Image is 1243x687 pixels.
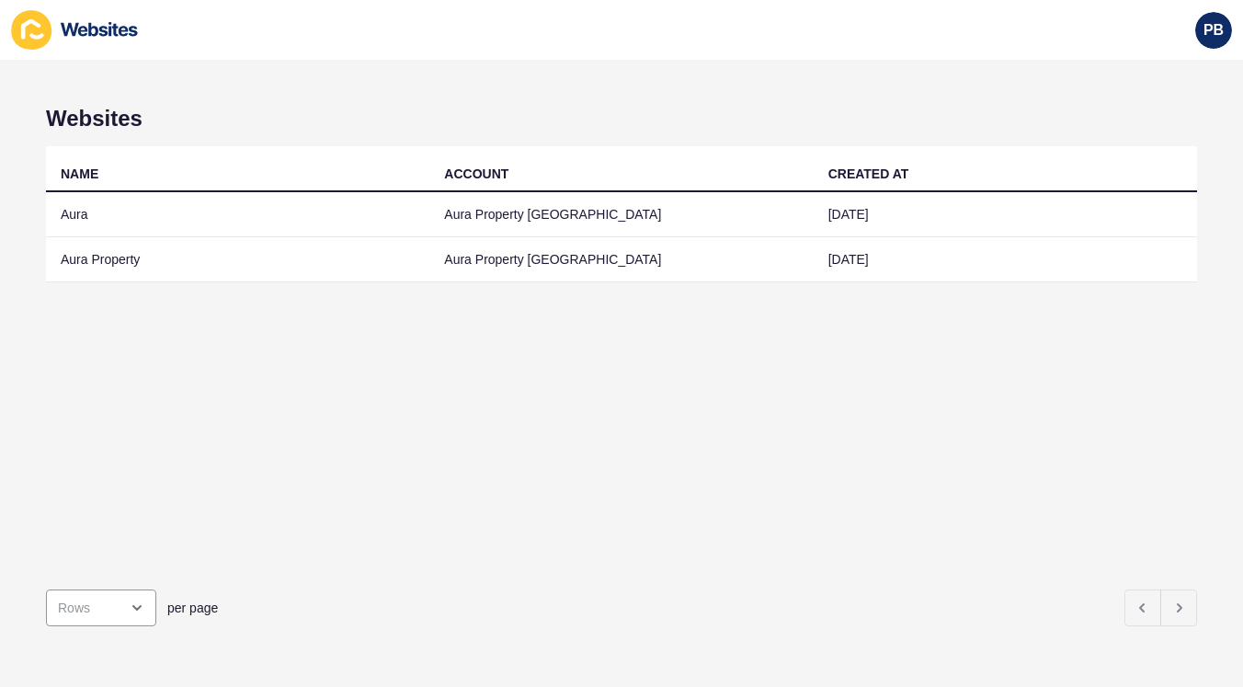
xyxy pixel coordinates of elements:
td: Aura Property [46,237,429,282]
td: [DATE] [814,192,1197,237]
div: ACCOUNT [444,165,508,183]
span: per page [167,599,218,617]
td: [DATE] [814,237,1197,282]
td: Aura [46,192,429,237]
span: PB [1203,21,1224,40]
h1: Websites [46,106,1197,132]
td: Aura Property [GEOGRAPHIC_DATA] [429,237,813,282]
td: Aura Property [GEOGRAPHIC_DATA] [429,192,813,237]
div: NAME [61,165,98,183]
div: CREATED AT [828,165,909,183]
div: open menu [46,590,156,626]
